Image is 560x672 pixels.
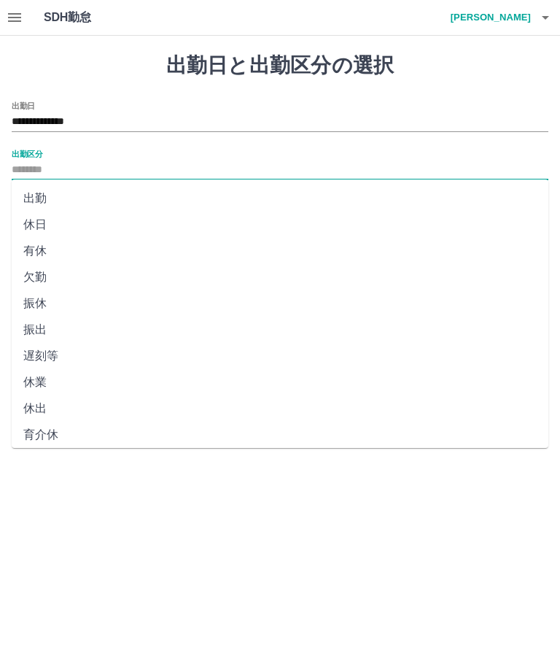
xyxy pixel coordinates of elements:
[12,448,548,474] li: 不就労
[12,100,35,111] label: 出勤日
[12,369,548,395] li: 休業
[12,212,548,238] li: 休日
[12,395,548,422] li: 休出
[12,148,42,159] label: 出勤区分
[12,422,548,448] li: 育介休
[12,264,548,290] li: 欠勤
[12,343,548,369] li: 遅刻等
[12,317,548,343] li: 振出
[12,185,548,212] li: 出勤
[12,53,548,78] h1: 出勤日と出勤区分の選択
[12,238,548,264] li: 有休
[12,290,548,317] li: 振休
